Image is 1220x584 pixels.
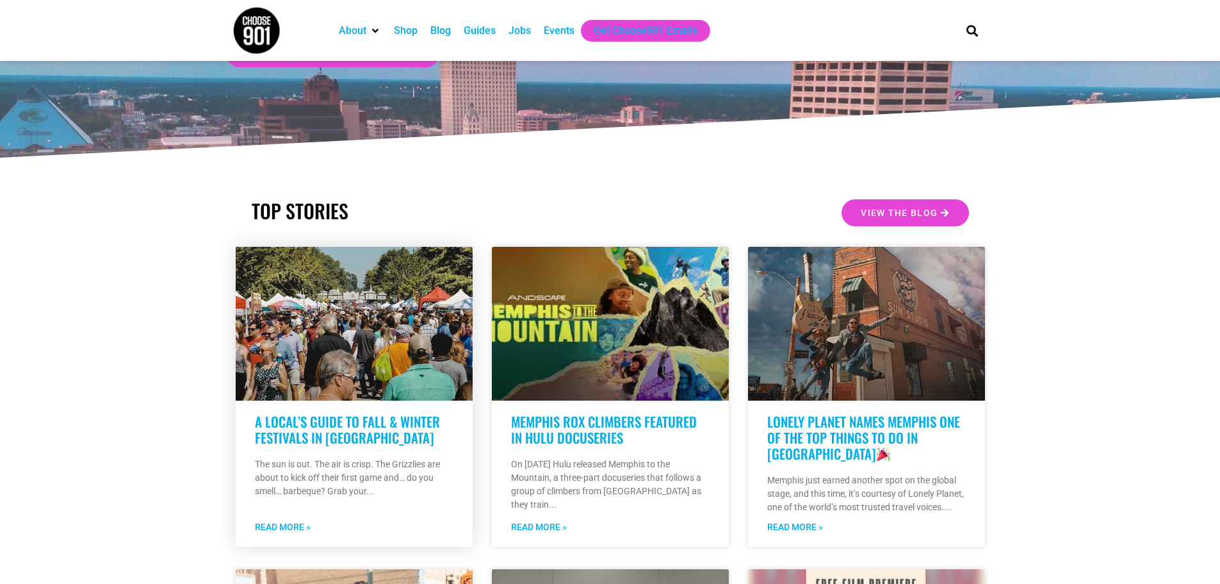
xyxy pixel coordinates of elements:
a: Events [544,23,574,38]
a: View the Blog [842,199,968,226]
a: Shop [394,23,418,38]
a: Guides [464,23,496,38]
a: Blog [430,23,451,38]
nav: Main nav [332,20,945,42]
a: About [339,23,366,38]
a: Get Choose901 Emails [594,23,697,38]
a: Jobs [508,23,531,38]
p: Memphis just earned another spot on the global stage, and this time, it’s courtesy of Lonely Plan... [767,474,966,514]
a: Read more about Memphis Rox Climbers Featured in Hulu Docuseries [511,521,567,534]
a: Two people jumping in front of a building with a guitar, featuring The Edge. [748,247,985,401]
div: Search [961,20,982,41]
a: Memphis Rox Climbers Featured in Hulu Docuseries [511,412,697,447]
h2: TOP STORIES [252,199,604,222]
div: About [332,20,387,42]
a: Read more about A Local’s Guide to Fall & Winter Festivals in Memphis [255,521,311,534]
span: View the Blog [861,208,938,217]
a: Read more about Lonely Planet Names Memphis One of the Top Things to Do in North America 🎉 [767,521,823,534]
a: A Local’s Guide to Fall & Winter Festivals in [GEOGRAPHIC_DATA] [255,412,440,447]
img: 🎉 [877,447,890,461]
p: On [DATE] Hulu released Memphis to the Mountain, a three-part docuseries that follows a group of ... [511,458,710,512]
p: The sun is out. The air is crisp. The Grizzlies are about to kick off their first game and… do yo... [255,458,453,498]
a: Lonely Planet Names Memphis One of the Top Things to Do in [GEOGRAPHIC_DATA] [767,412,960,463]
